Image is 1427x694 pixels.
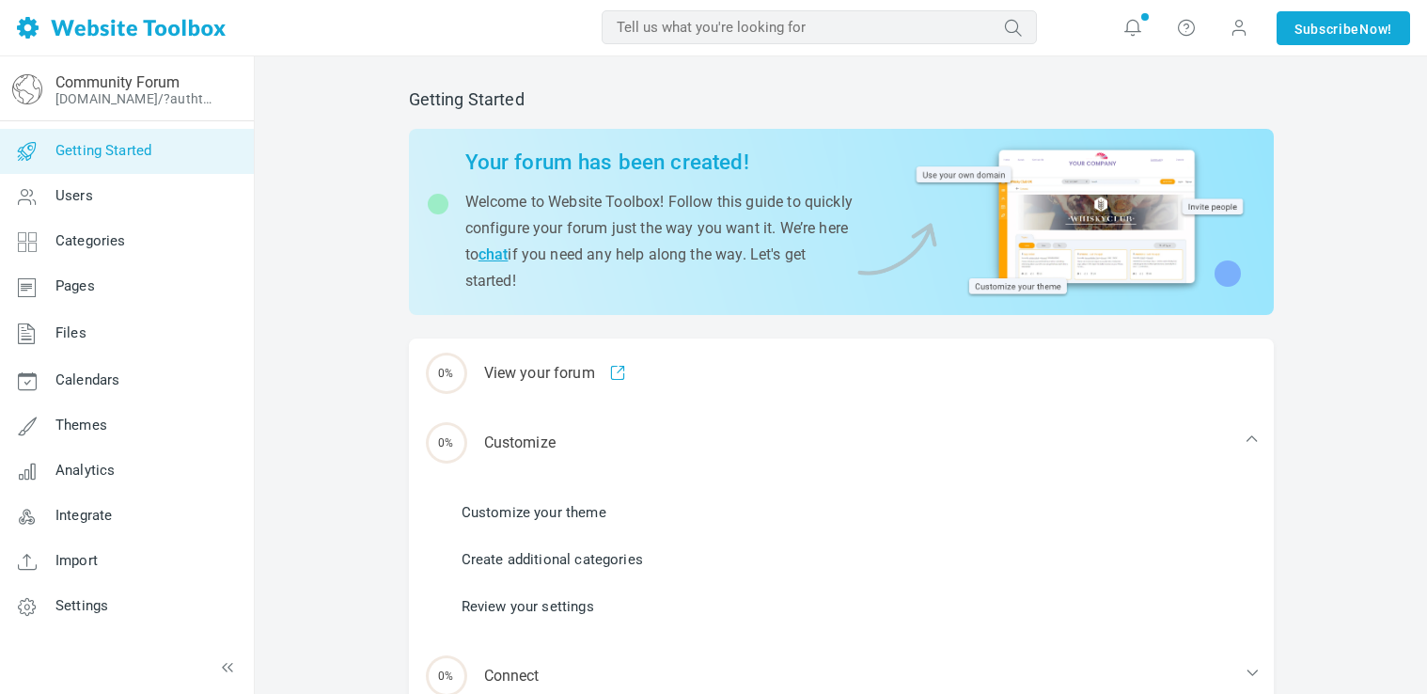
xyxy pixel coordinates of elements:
span: Pages [55,277,95,294]
span: Settings [55,597,108,614]
a: Review your settings [462,596,594,617]
span: Analytics [55,462,115,479]
span: Import [55,552,98,569]
span: Now! [1359,19,1392,39]
a: [DOMAIN_NAME]/?authtoken=b91aec9cb5fd9a3fca1ecc79f0bf1e68&rememberMe=1 [55,91,219,106]
input: Tell us what you're looking for [602,10,1037,44]
a: Community Forum [55,73,180,91]
a: Customize your theme [462,502,606,523]
h2: Your forum has been created! [465,150,854,175]
span: Calendars [55,371,119,388]
span: Categories [55,232,126,249]
img: globe-icon.png [12,74,42,104]
span: Themes [55,417,107,434]
span: Users [55,187,93,204]
span: 0% [426,353,467,394]
a: Create additional categories [462,549,643,570]
a: SubscribeNow! [1277,11,1410,45]
span: Getting Started [55,142,151,159]
div: View your forum [409,339,1274,408]
a: 0% View your forum [409,339,1274,408]
span: Files [55,324,86,341]
span: 0% [426,422,467,464]
div: Customize [409,408,1274,478]
p: Welcome to Website Toolbox! Follow this guide to quickly configure your forum just the way you wa... [465,189,854,294]
a: chat [478,245,509,263]
h2: Getting Started [409,89,1274,110]
span: Integrate [55,507,112,524]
